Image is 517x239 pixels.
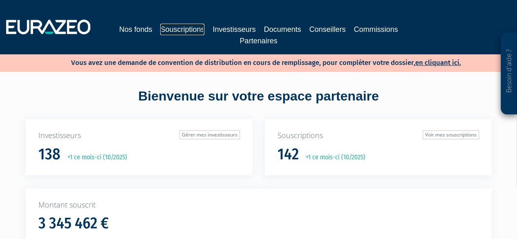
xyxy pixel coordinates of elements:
a: Voir mes souscriptions [423,130,479,139]
p: +1 ce mois-ci (10/2025) [300,153,365,162]
div: Bienvenue sur votre espace partenaire [20,87,498,119]
a: en cliquant ici. [415,58,461,67]
p: Vous avez une demande de convention de distribution en cours de remplissage, pour compléter votre... [47,56,461,68]
h1: 138 [38,146,60,163]
p: +1 ce mois-ci (10/2025) [62,153,127,162]
p: Souscriptions [278,130,479,141]
a: Nos fonds [119,24,152,35]
a: Commissions [354,24,398,35]
a: Partenaires [239,35,277,47]
h1: 3 345 462 € [38,215,109,232]
p: Investisseurs [38,130,240,141]
img: 1732889491-logotype_eurazeo_blanc_rvb.png [6,20,90,34]
a: Investisseurs [213,24,255,35]
p: Besoin d'aide ? [504,37,514,111]
p: Montant souscrit [38,200,479,210]
a: Souscriptions [160,24,204,35]
h1: 142 [278,146,299,163]
a: Conseillers [309,24,346,35]
a: Documents [264,24,301,35]
a: Gérer mes investisseurs [179,130,240,139]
